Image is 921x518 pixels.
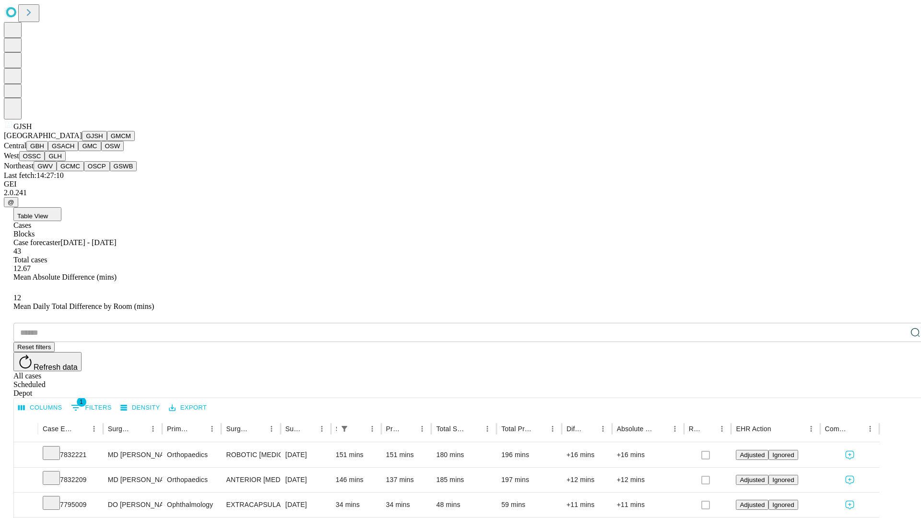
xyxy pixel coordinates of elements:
[77,397,86,407] span: 1
[110,161,137,171] button: GSWB
[87,422,101,436] button: Menu
[74,422,87,436] button: Sort
[285,468,326,492] div: [DATE]
[13,352,82,371] button: Refresh data
[205,422,219,436] button: Menu
[19,151,45,161] button: OSSC
[118,400,163,415] button: Density
[567,493,607,517] div: +11 mins
[57,161,84,171] button: GCMC
[352,422,366,436] button: Sort
[107,131,135,141] button: GMCM
[768,475,798,485] button: Ignored
[336,443,377,467] div: 151 mins
[436,493,492,517] div: 48 mins
[583,422,596,436] button: Sort
[45,151,65,161] button: GLH
[804,422,818,436] button: Menu
[501,425,531,433] div: Total Predicted Duration
[133,422,146,436] button: Sort
[481,422,494,436] button: Menu
[825,425,849,433] div: Comments
[226,468,275,492] div: ANTERIOR [MEDICAL_DATA] TOTAL HIP
[736,475,768,485] button: Adjusted
[13,122,32,130] span: GJSH
[501,493,557,517] div: 59 mins
[285,493,326,517] div: [DATE]
[436,443,492,467] div: 180 mins
[567,443,607,467] div: +16 mins
[768,450,798,460] button: Ignored
[19,472,33,489] button: Expand
[4,197,18,207] button: @
[108,468,157,492] div: MD [PERSON_NAME] [PERSON_NAME]
[34,161,57,171] button: GWV
[772,451,794,459] span: Ignored
[43,493,98,517] div: 7795009
[78,141,101,151] button: GMC
[69,400,114,415] button: Show filters
[265,422,278,436] button: Menu
[501,443,557,467] div: 196 mins
[402,422,415,436] button: Sort
[43,443,98,467] div: 7832221
[19,447,33,464] button: Expand
[336,493,377,517] div: 34 mins
[736,425,771,433] div: EHR Action
[251,422,265,436] button: Sort
[386,443,427,467] div: 151 mins
[740,501,765,508] span: Adjusted
[26,141,48,151] button: GBH
[567,425,582,433] div: Difference
[108,443,157,467] div: MD [PERSON_NAME] [PERSON_NAME]
[366,422,379,436] button: Menu
[532,422,546,436] button: Sort
[17,343,51,351] span: Reset filters
[736,500,768,510] button: Adjusted
[4,171,64,179] span: Last fetch: 14:27:10
[336,468,377,492] div: 146 mins
[167,425,191,433] div: Primary Service
[617,493,679,517] div: +11 mins
[386,468,427,492] div: 137 mins
[668,422,682,436] button: Menu
[4,162,34,170] span: Northeast
[82,131,107,141] button: GJSH
[34,363,78,371] span: Refresh data
[4,180,917,188] div: GEI
[13,247,21,255] span: 43
[226,493,275,517] div: EXTRACAPSULAR CATARACT REMOVAL WITH [MEDICAL_DATA]
[863,422,877,436] button: Menu
[736,450,768,460] button: Adjusted
[167,493,216,517] div: Ophthalmology
[226,443,275,467] div: ROBOTIC [MEDICAL_DATA] KNEE TOTAL
[226,425,250,433] div: Surgery Name
[166,400,209,415] button: Export
[101,141,124,151] button: OSW
[16,400,65,415] button: Select columns
[84,161,110,171] button: OSCP
[415,422,429,436] button: Menu
[338,422,351,436] button: Show filters
[338,422,351,436] div: 1 active filter
[715,422,729,436] button: Menu
[501,468,557,492] div: 197 mins
[13,207,61,221] button: Table View
[336,425,337,433] div: Scheduled In Room Duration
[13,238,60,247] span: Case forecaster
[386,425,401,433] div: Predicted In Room Duration
[302,422,315,436] button: Sort
[617,468,679,492] div: +12 mins
[772,476,794,483] span: Ignored
[689,425,701,433] div: Resolved in EHR
[285,443,326,467] div: [DATE]
[4,152,19,160] span: West
[768,500,798,510] button: Ignored
[60,238,116,247] span: [DATE] - [DATE]
[617,425,654,433] div: Absolute Difference
[285,425,301,433] div: Surgery Date
[13,294,21,302] span: 12
[146,422,160,436] button: Menu
[8,199,14,206] span: @
[167,468,216,492] div: Orthopaedics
